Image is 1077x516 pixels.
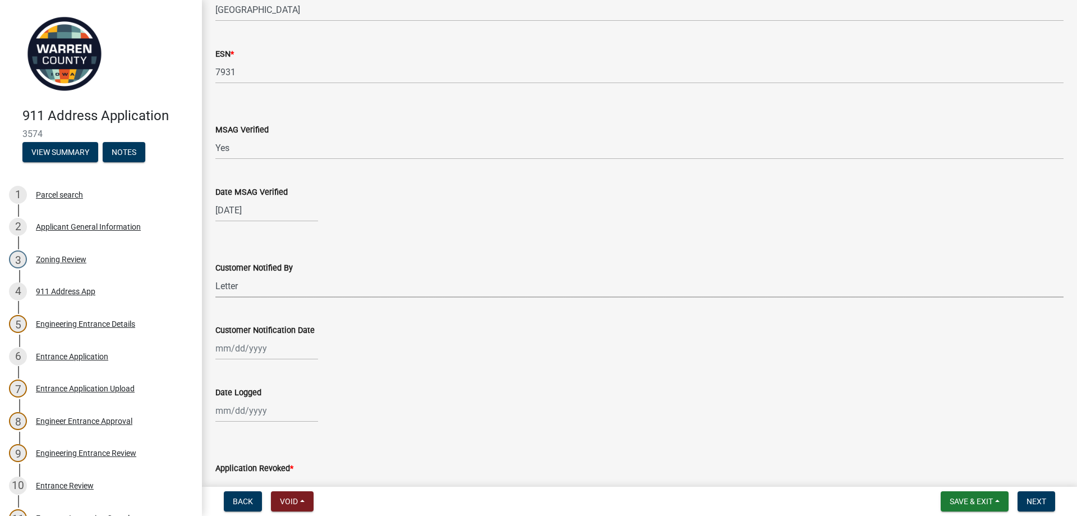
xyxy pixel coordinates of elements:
div: Engineer Entrance Approval [36,417,132,425]
img: Warren County, Iowa [22,12,107,96]
button: Next [1018,491,1055,512]
div: Parcel search [36,191,83,199]
wm-modal-confirm: Notes [103,148,145,157]
div: 10 [9,477,27,495]
div: 6 [9,348,27,366]
span: Next [1027,497,1046,506]
div: Entrance Application [36,353,108,360]
div: 5 [9,315,27,333]
div: 9 [9,444,27,462]
label: Date MSAG Verified [215,189,288,197]
label: MSAG Verified [215,126,269,134]
div: Engineering Entrance Review [36,449,136,457]
input: mm/dd/yyyy [215,399,318,422]
button: Notes [103,142,145,162]
button: View Summary [22,142,98,162]
div: Entrance Application Upload [36,385,135,392]
span: Save & Exit [950,497,993,506]
input: mm/dd/yyyy [215,337,318,360]
label: Customer Notification Date [215,327,315,335]
button: Void [271,491,314,512]
span: Void [280,497,298,506]
label: Customer Notified By [215,264,293,272]
div: Zoning Review [36,255,86,263]
label: Date Logged [215,389,261,397]
div: Engineering Entrance Details [36,320,135,328]
div: 8 [9,412,27,430]
button: Save & Exit [941,491,1009,512]
span: 3574 [22,129,179,139]
button: Back [224,491,262,512]
div: 2 [9,218,27,236]
div: 911 Address App [36,287,95,295]
label: Application Revoked [215,465,293,473]
div: Applicant General Information [36,223,141,231]
label: ESN [215,51,234,58]
div: 3 [9,250,27,268]
input: mm/dd/yyyy [215,199,318,222]
wm-modal-confirm: Summary [22,148,98,157]
div: 1 [9,186,27,204]
div: Entrance Review [36,482,94,490]
h4: 911 Address Application [22,108,193,124]
span: Back [233,497,253,506]
div: 4 [9,282,27,300]
div: 7 [9,380,27,398]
